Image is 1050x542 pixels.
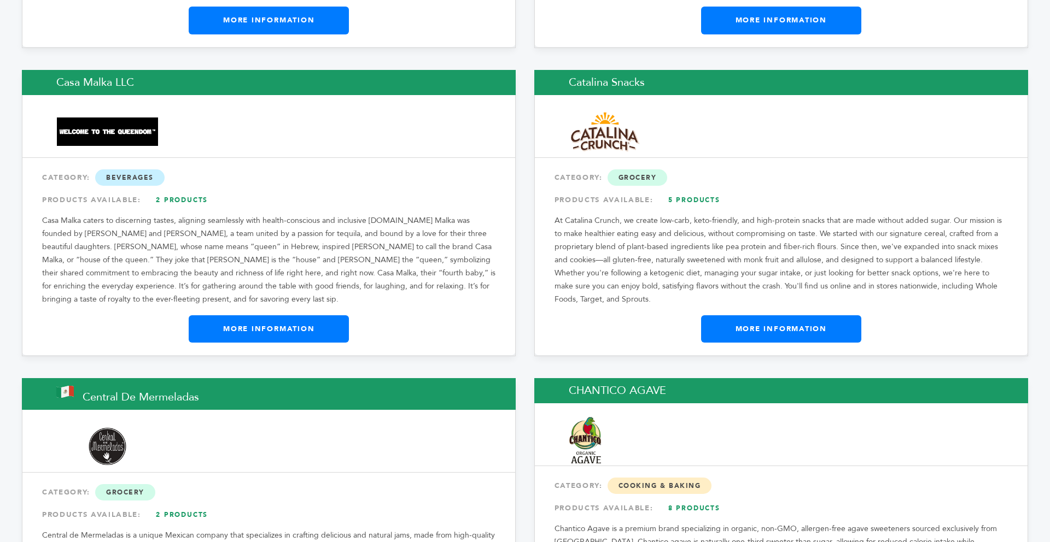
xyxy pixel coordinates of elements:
p: Casa Malka caters to discerning tastes, aligning seamlessly with health-conscious and inclusive [... [42,214,495,306]
a: More Information [189,315,349,343]
img: CHANTICO AGAVE [569,417,601,463]
a: 2 Products [144,505,220,525]
span: Beverages [95,169,165,186]
a: 8 Products [656,498,732,518]
div: PRODUCTS AVAILABLE: [42,505,495,525]
div: CATEGORY: [555,476,1008,496]
img: Catalina Snacks [569,109,641,155]
a: More Information [189,7,349,34]
div: CATEGORY: [42,168,495,187]
a: 5 Products [656,190,732,210]
h2: Central de Mermeladas [22,378,516,410]
a: More Information [701,315,861,343]
img: This brand is from Mexico (MX) [56,386,74,398]
div: CATEGORY: [42,482,495,502]
div: CATEGORY: [555,168,1008,187]
a: More Information [701,7,861,34]
div: PRODUCTS AVAILABLE: [555,498,1008,518]
span: Cooking & Baking [608,478,712,494]
img: Central de Mermeladas [57,428,158,465]
div: PRODUCTS AVAILABLE: [555,190,1008,210]
p: At Catalina Crunch, we create low-carb, keto-friendly, and high-protein snacks that are made with... [555,214,1008,306]
h2: Catalina Snacks [534,70,1028,95]
img: Casa Malka LLC [57,117,158,146]
span: Grocery [608,169,668,186]
span: Grocery [95,484,155,500]
div: PRODUCTS AVAILABLE: [42,190,495,210]
h2: CHANTICO AGAVE [534,378,1028,403]
a: 2 Products [144,190,220,210]
h2: Casa Malka LLC [22,70,516,95]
